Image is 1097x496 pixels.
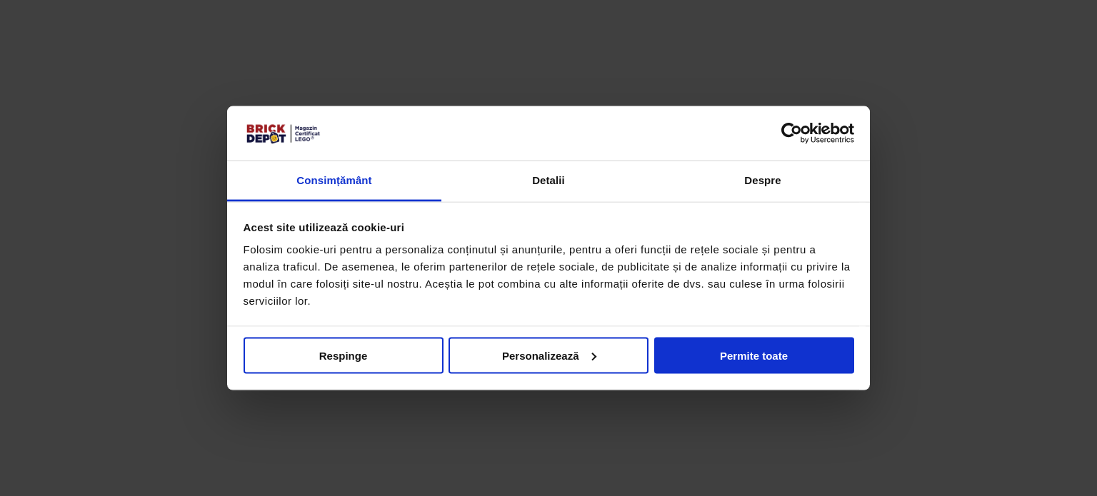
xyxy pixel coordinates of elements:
div: Folosim cookie-uri pentru a personaliza conținutul și anunțurile, pentru a oferi funcții de rețel... [244,241,854,310]
button: Respinge [244,337,444,373]
a: Usercentrics Cookiebot - opens in a new window [729,122,854,143]
div: Acest site utilizează cookie-uri [244,218,854,236]
a: Consimțământ [227,161,441,202]
a: Despre [656,161,870,202]
button: Permite toate [654,337,854,373]
a: Detalii [441,161,656,202]
img: siglă [244,122,322,145]
button: Personalizează [449,337,648,373]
